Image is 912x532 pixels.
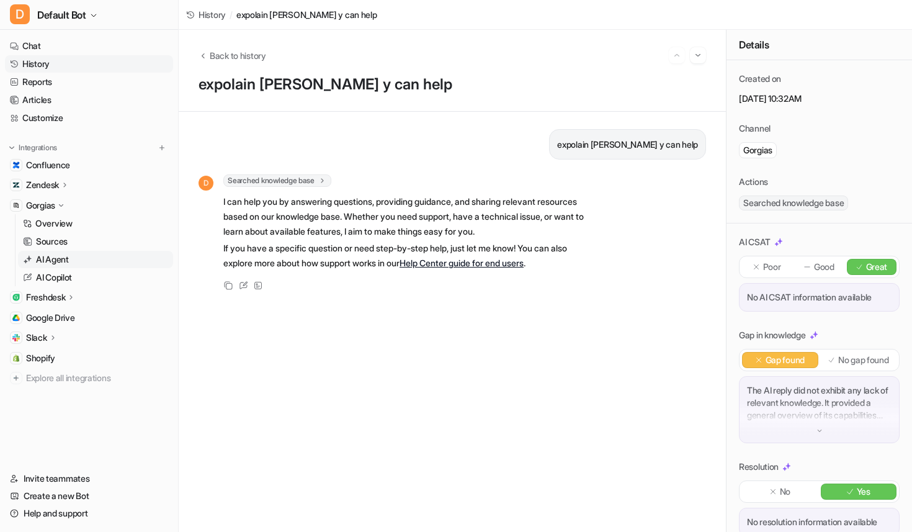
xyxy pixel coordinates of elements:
[5,55,173,73] a: History
[747,384,892,422] p: The AI reply did not exhibit any lack of relevant knowledge. It provided a general overview of it...
[5,142,61,154] button: Integrations
[10,372,22,384] img: explore all integrations
[37,6,86,24] span: Default Bot
[5,109,173,127] a: Customize
[18,215,173,232] a: Overview
[12,354,20,362] img: Shopify
[12,202,20,209] img: Gorgias
[5,73,173,91] a: Reports
[726,30,912,60] div: Details
[12,314,20,322] img: Google Drive
[673,50,681,61] img: Previous session
[26,352,55,364] span: Shopify
[223,241,586,271] p: If you have a specific question or need step-by-step help, just let me know! You can also explore...
[158,143,166,152] img: menu_add.svg
[223,174,331,187] span: Searched knowledge base
[12,181,20,189] img: Zendesk
[739,176,768,188] p: Actions
[5,505,173,522] a: Help and support
[26,291,65,304] p: Freshdesk
[5,470,173,487] a: Invite teammates
[26,312,75,324] span: Google Drive
[743,144,772,156] p: Gorgias
[199,76,706,94] h1: expolain [PERSON_NAME] y can help
[36,271,72,284] p: AI Copilot
[766,354,805,366] p: Gap found
[814,261,834,273] p: Good
[35,217,73,230] p: Overview
[12,334,20,341] img: Slack
[400,258,524,268] a: Help Center guide for end users
[26,368,168,388] span: Explore all integrations
[12,294,20,301] img: Freshdesk
[199,8,226,21] span: History
[236,8,377,21] span: expolain [PERSON_NAME] y can help
[10,4,30,24] span: D
[18,251,173,268] a: AI Agent
[669,47,685,63] button: Go to previous session
[5,487,173,505] a: Create a new Bot
[223,194,586,239] p: I can help you by answering questions, providing guidance, and sharing relevant resources based o...
[210,49,266,62] span: Back to history
[857,485,870,498] p: Yes
[7,143,16,152] img: expand menu
[838,354,889,366] p: No gap found
[780,485,790,498] p: No
[18,269,173,286] a: AI Copilot
[12,161,20,169] img: Confluence
[694,50,702,61] img: Next session
[199,49,266,62] button: Back to history
[739,122,771,135] p: Channel
[739,73,781,85] p: Created on
[36,253,69,266] p: AI Agent
[5,349,173,367] a: ShopifyShopify
[739,329,806,341] p: Gap in knowledge
[690,47,706,63] button: Go to next session
[18,233,173,250] a: Sources
[866,261,888,273] p: Great
[763,261,781,273] p: Poor
[747,291,892,304] p: No AI CSAT information available
[26,199,55,212] p: Gorgias
[5,91,173,109] a: Articles
[199,176,213,191] span: D
[5,309,173,327] a: Google DriveGoogle Drive
[739,92,900,105] p: [DATE] 10:32AM
[5,369,173,387] a: Explore all integrations
[186,8,226,21] a: History
[230,8,233,21] span: /
[26,159,70,171] span: Confluence
[739,196,848,210] span: Searched knowledge base
[557,137,698,152] p: expolain [PERSON_NAME] y can help
[739,236,771,248] p: AI CSAT
[26,179,59,191] p: Zendesk
[26,331,47,344] p: Slack
[5,156,173,174] a: ConfluenceConfluence
[747,516,892,528] p: No resolution information available
[5,37,173,55] a: Chat
[19,143,57,153] p: Integrations
[815,426,824,435] img: down-arrow
[36,235,68,248] p: Sources
[739,461,779,473] p: Resolution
